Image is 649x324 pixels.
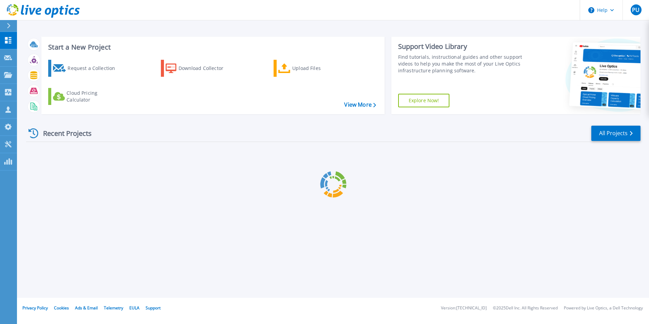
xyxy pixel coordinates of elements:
h3: Start a New Project [48,43,376,51]
li: Powered by Live Optics, a Dell Technology [564,306,643,310]
div: Upload Files [292,61,347,75]
a: Privacy Policy [22,305,48,311]
div: Request a Collection [68,61,122,75]
a: Cookies [54,305,69,311]
a: Support [146,305,161,311]
a: EULA [129,305,140,311]
a: Download Collector [161,60,237,77]
a: Upload Files [274,60,349,77]
a: Explore Now! [398,94,450,107]
li: Version: [TECHNICAL_ID] [441,306,487,310]
span: PU [632,7,639,13]
div: Recent Projects [26,125,101,142]
div: Support Video Library [398,42,525,51]
a: Request a Collection [48,60,124,77]
div: Cloud Pricing Calculator [67,90,121,103]
a: View More [344,102,376,108]
a: All Projects [591,126,641,141]
a: Cloud Pricing Calculator [48,88,124,105]
a: Telemetry [104,305,123,311]
li: © 2025 Dell Inc. All Rights Reserved [493,306,558,310]
a: Ads & Email [75,305,98,311]
div: Download Collector [179,61,233,75]
div: Find tutorials, instructional guides and other support videos to help you make the most of your L... [398,54,525,74]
